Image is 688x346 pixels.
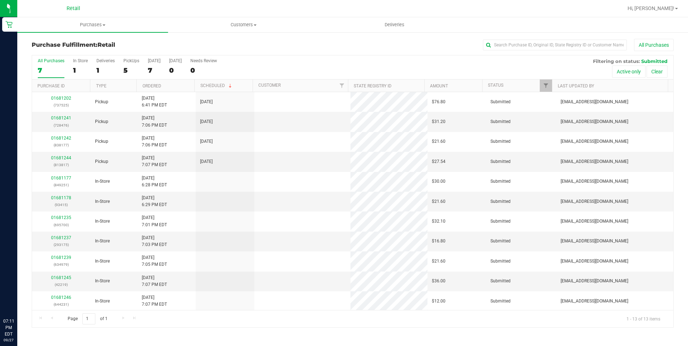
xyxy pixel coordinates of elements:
span: $21.60 [432,258,445,265]
a: 01681177 [51,176,71,181]
a: Status [488,83,503,88]
span: Submitted [490,278,511,284]
span: [DATE] 7:05 PM EDT [142,254,167,268]
span: Page of 1 [62,313,113,324]
span: In-Store [95,198,110,205]
div: PickUps [123,58,139,63]
span: [DATE] 7:06 PM EDT [142,135,167,149]
div: All Purchases [38,58,64,63]
span: [EMAIL_ADDRESS][DOMAIN_NAME] [561,99,628,105]
span: $32.10 [432,218,445,225]
div: 5 [123,66,139,74]
span: $76.80 [432,99,445,105]
span: $21.60 [432,138,445,145]
div: In Store [73,58,88,63]
a: 01681241 [51,115,71,120]
span: [EMAIL_ADDRESS][DOMAIN_NAME] [561,218,628,225]
span: [DATE] [200,158,213,165]
div: Deliveries [96,58,115,63]
span: Submitted [641,58,667,64]
a: 01681178 [51,195,71,200]
span: Submitted [490,218,511,225]
a: Type [96,83,107,88]
div: 0 [169,66,182,74]
span: $16.80 [432,238,445,245]
p: (838177) [36,142,86,149]
span: [DATE] 7:07 PM EDT [142,155,167,168]
span: In-Store [95,238,110,245]
a: 01681246 [51,295,71,300]
span: In-Store [95,178,110,185]
a: 01681202 [51,96,71,101]
a: Purchases [17,17,168,32]
h3: Purchase Fulfillment: [32,42,246,48]
span: $30.00 [432,178,445,185]
button: Clear [647,65,667,78]
a: State Registry ID [354,83,391,88]
span: $36.00 [432,278,445,284]
a: Customers [168,17,319,32]
div: [DATE] [148,58,160,63]
p: (42219) [36,281,86,288]
p: 07:11 PM EDT [3,318,14,337]
p: (695700) [36,222,86,228]
span: Customers [168,22,318,28]
div: 1 [73,66,88,74]
span: Pickup [95,158,108,165]
span: [EMAIL_ADDRESS][DOMAIN_NAME] [561,178,628,185]
a: Purchase ID [37,83,65,88]
span: $27.54 [432,158,445,165]
span: Submitted [490,118,511,125]
p: 09/27 [3,337,14,343]
a: Customer [258,83,281,88]
span: [EMAIL_ADDRESS][DOMAIN_NAME] [561,198,628,205]
input: 1 [82,313,95,324]
span: [DATE] 7:01 PM EDT [142,214,167,228]
span: [DATE] 7:07 PM EDT [142,274,167,288]
p: (293175) [36,241,86,248]
a: 01681239 [51,255,71,260]
span: Submitted [490,298,511,305]
span: In-Store [95,218,110,225]
a: Filter [540,79,552,92]
span: Purchases [17,22,168,28]
span: [DATE] 6:28 PM EDT [142,175,167,188]
span: [DATE] 7:03 PM EDT [142,235,167,248]
span: [EMAIL_ADDRESS][DOMAIN_NAME] [561,298,628,305]
div: 0 [190,66,217,74]
span: Retail [67,5,80,12]
p: (849251) [36,182,86,188]
button: Active only [612,65,646,78]
inline-svg: Retail [5,21,13,28]
span: In-Store [95,298,110,305]
span: In-Store [95,278,110,284]
a: Filter [336,79,348,92]
a: 01681244 [51,155,71,160]
span: In-Store [95,258,110,265]
a: Scheduled [200,83,233,88]
p: (728476) [36,122,86,129]
a: Amount [430,83,448,88]
button: All Purchases [634,39,674,51]
span: [EMAIL_ADDRESS][DOMAIN_NAME] [561,278,628,284]
p: (634979) [36,261,86,268]
span: Submitted [490,158,511,165]
span: Filtering on status: [593,58,640,64]
p: (93415) [36,201,86,208]
span: Submitted [490,258,511,265]
a: 01681245 [51,275,71,280]
div: [DATE] [169,58,182,63]
span: [DATE] [200,118,213,125]
div: 7 [38,66,64,74]
span: $12.00 [432,298,445,305]
a: Deliveries [319,17,470,32]
div: 1 [96,66,115,74]
a: 01681242 [51,136,71,141]
p: (737525) [36,102,86,109]
span: Pickup [95,138,108,145]
a: 01681235 [51,215,71,220]
span: Submitted [490,138,511,145]
div: 7 [148,66,160,74]
a: Last Updated By [558,83,594,88]
span: Hi, [PERSON_NAME]! [628,5,674,11]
